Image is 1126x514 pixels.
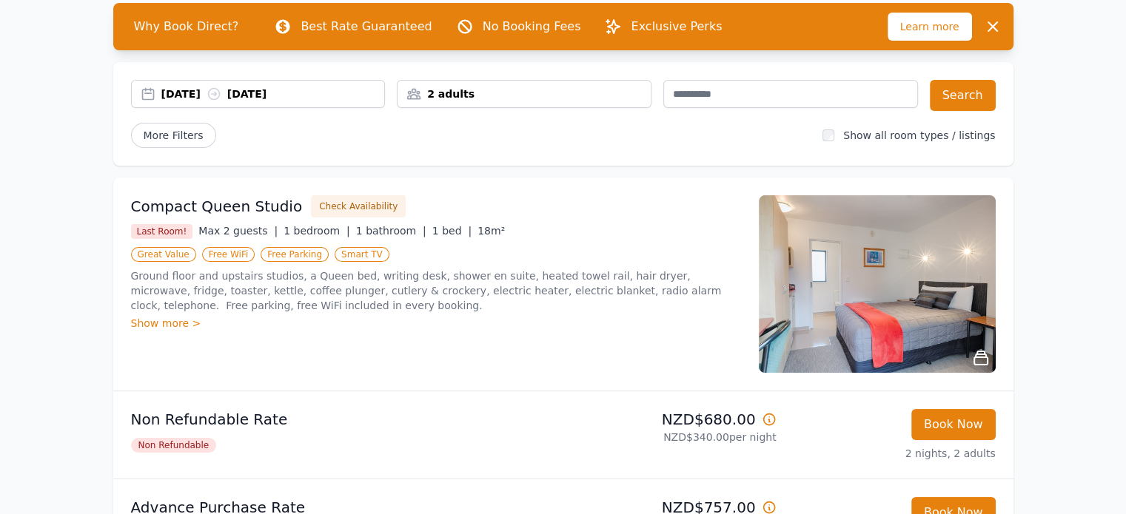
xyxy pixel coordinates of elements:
[398,87,651,101] div: 2 adults
[261,247,329,262] span: Free Parking
[930,80,996,111] button: Search
[301,18,432,35] p: Best Rate Guaranteed
[569,430,777,444] p: NZD$340.00 per night
[284,225,350,237] span: 1 bedroom |
[131,409,557,430] p: Non Refundable Rate
[131,196,303,217] h3: Compact Queen Studio
[843,129,995,141] label: Show all room types / listings
[335,247,389,262] span: Smart TV
[483,18,581,35] p: No Booking Fees
[569,409,777,430] p: NZD$680.00
[198,225,278,237] span: Max 2 guests |
[477,225,505,237] span: 18m²
[161,87,385,101] div: [DATE] [DATE]
[311,195,406,217] button: Check Availability
[631,18,722,35] p: Exclusive Perks
[122,12,251,41] span: Why Book Direct?
[432,225,472,237] span: 1 bed |
[888,13,972,41] span: Learn more
[911,409,996,440] button: Book Now
[131,247,196,262] span: Great Value
[131,438,217,453] span: Non Refundable
[131,224,193,239] span: Last Room!
[356,225,426,237] span: 1 bathroom |
[131,123,216,148] span: More Filters
[788,446,996,461] p: 2 nights, 2 adults
[131,316,741,331] div: Show more >
[131,268,741,313] p: Ground floor and upstairs studios, a Queen bed, writing desk, shower en suite, heated towel rail,...
[202,247,255,262] span: Free WiFi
